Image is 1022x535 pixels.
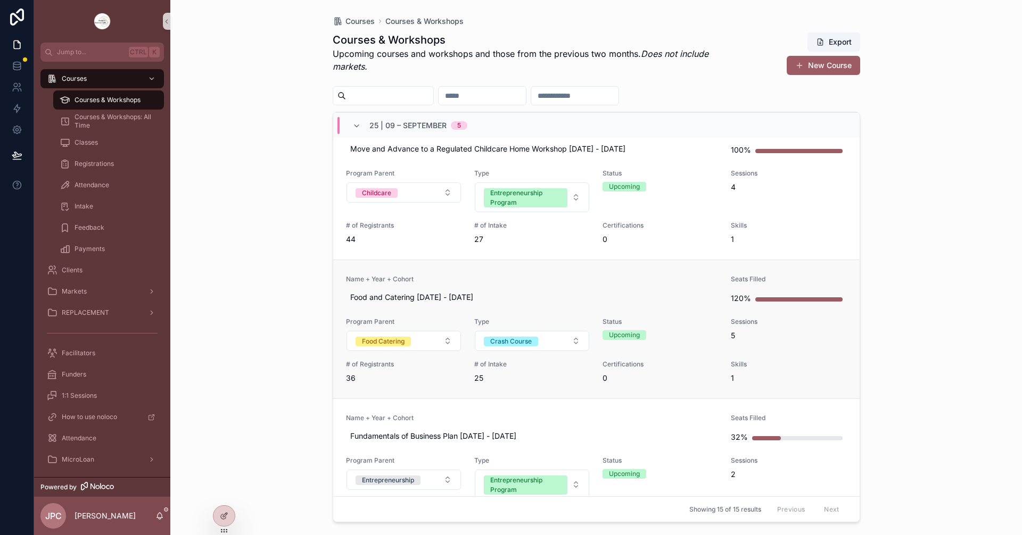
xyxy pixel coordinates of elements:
span: Courses [345,16,375,27]
a: 1:1 Sessions [40,386,164,405]
span: Status [603,317,718,326]
span: REPLACEMENT [62,308,109,317]
div: Entrepreneurship [362,475,414,485]
span: Registrations [75,160,114,168]
span: # of Intake [474,221,590,230]
span: How to use noloco [62,413,117,421]
img: App logo [94,13,111,30]
em: Does not include markets. [333,48,708,72]
a: Attendance [40,429,164,448]
span: 1:1 Sessions [62,391,97,400]
span: Markets [62,287,87,296]
a: Courses & Workshops [385,16,464,27]
div: 5 [457,121,461,130]
span: Intake [75,202,93,211]
span: Ctrl [129,47,148,57]
span: Program Parent [346,456,461,465]
div: Upcoming [609,330,640,340]
p: [PERSON_NAME] [75,511,136,521]
button: Select Button [347,182,461,203]
span: Classes [75,138,98,147]
a: Payments [53,239,164,258]
div: scrollable content [34,62,170,477]
span: 5 [731,330,846,341]
button: Jump to...CtrlK [40,43,164,62]
a: Powered by [34,477,170,497]
span: Status [603,169,718,178]
span: Skills [731,360,846,369]
span: Type [474,317,590,326]
a: Clients [40,261,164,280]
div: Childcare [362,188,391,198]
span: Name + Year + Cohort [346,275,719,283]
span: Program Parent [346,169,461,178]
span: Showing 15 of 15 results [689,505,761,514]
span: # of Intake [474,360,590,369]
span: Facilitators [62,349,95,357]
div: Entrepreneurship Program [490,188,561,207]
a: Feedback [53,218,164,237]
span: Seats Filled [731,414,846,422]
span: Status [603,456,718,465]
span: K [150,48,159,56]
a: Classes [53,133,164,152]
a: Name + Year + CohortMove and Advance to a Regulated Childcare Home Workshop [DATE] - [DATE]Seats ... [333,111,860,260]
span: Move and Advance to a Regulated Childcare Home Workshop [DATE] - [DATE] [350,144,714,154]
span: 36 [346,373,461,383]
a: Registrations [53,154,164,173]
h1: Courses & Workshops [333,32,727,47]
a: How to use noloco [40,407,164,427]
span: Courses & Workshops [75,96,141,104]
span: Jump to... [57,48,125,56]
span: Name + Year + Cohort [346,414,719,422]
span: Program Parent [346,317,461,326]
span: Attendance [75,181,109,189]
button: Select Button [347,331,461,351]
span: 1 [731,373,846,383]
div: Upcoming [609,469,640,479]
a: MicroLoan [40,450,164,469]
div: 32% [731,427,748,448]
a: Courses & Workshops: All Time [53,112,164,131]
div: Food Catering [362,337,405,346]
span: # of Registrants [346,360,461,369]
span: 2 [731,469,846,480]
span: Payments [75,245,105,253]
span: 44 [346,234,461,245]
span: Courses & Workshops: All Time [75,113,153,130]
button: Select Button [347,470,461,490]
a: REPLACEMENT [40,303,164,322]
a: Funders [40,365,164,384]
span: Sessions [731,456,846,465]
a: Name + Year + CohortFood and Catering [DATE] - [DATE]Seats Filled120%Program ParentSelect ButtonT... [333,260,860,398]
span: Courses [62,74,87,83]
span: Sessions [731,169,846,178]
span: Type [474,456,590,465]
span: Type [474,169,590,178]
button: Select Button [475,470,589,499]
a: Facilitators [40,344,164,363]
span: JPC [45,509,62,522]
span: Funders [62,370,86,379]
span: 0 [603,373,718,383]
div: Upcoming [609,182,640,191]
span: Powered by [40,483,77,491]
span: 25 | 09 – September [369,120,447,131]
span: Feedback [75,223,104,232]
div: Entrepreneurship Program [490,475,561,495]
span: Certifications [603,221,718,230]
span: Fundamentals of Business Plan [DATE] - [DATE] [350,431,714,441]
a: Intake [53,197,164,216]
button: Export [807,32,860,52]
a: Courses [333,16,375,27]
span: # of Registrants [346,221,461,230]
p: Upcoming courses and workshops and those from the previous two months. [333,47,727,73]
div: Crash Course [490,337,532,346]
a: New Course [787,56,860,75]
a: Courses [40,69,164,88]
span: 1 [731,234,846,245]
span: Certifications [603,360,718,369]
span: 4 [731,182,846,193]
span: 27 [474,234,590,245]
